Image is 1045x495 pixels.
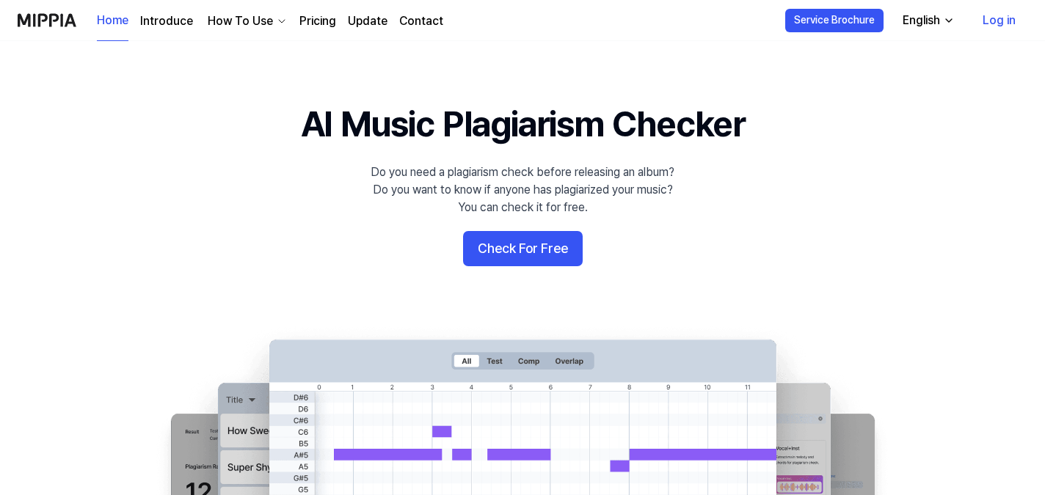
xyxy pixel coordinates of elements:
[299,12,336,30] a: Pricing
[371,164,674,216] div: Do you need a plagiarism check before releasing an album? Do you want to know if anyone has plagi...
[205,12,288,30] button: How To Use
[900,12,943,29] div: English
[399,12,443,30] a: Contact
[97,1,128,41] a: Home
[301,100,745,149] h1: AI Music Plagiarism Checker
[140,12,193,30] a: Introduce
[891,6,964,35] button: English
[205,12,276,30] div: How To Use
[785,9,884,32] button: Service Brochure
[463,231,583,266] button: Check For Free
[348,12,387,30] a: Update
